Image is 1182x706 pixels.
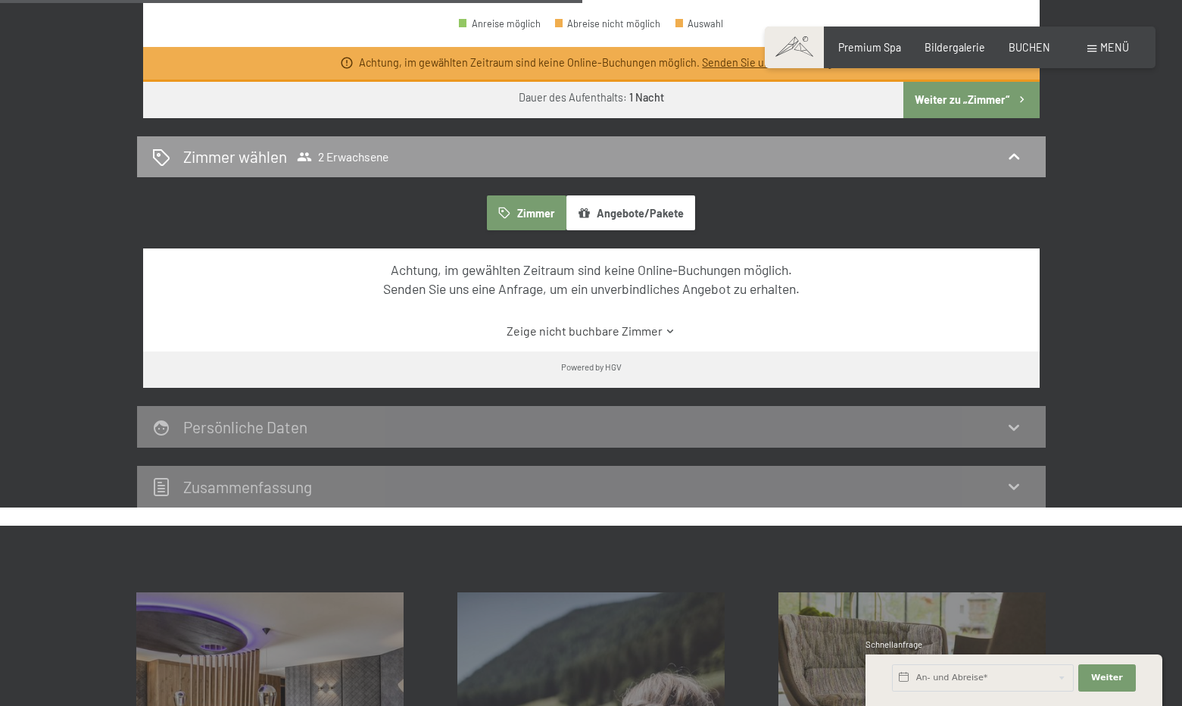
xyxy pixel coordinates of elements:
a: Zeige nicht buchbare Zimmer [170,323,1012,339]
span: 2 Erwachsene [297,149,388,164]
button: Weiter zu „Zimmer“ [903,82,1039,118]
div: Achtung, im gewählten Zeitraum sind keine Online-Buchungen möglich. Senden Sie uns eine Anfrage, ... [170,261,1012,298]
a: Senden Sie uns eine Anfrage [702,56,839,69]
button: Weiter [1078,664,1136,692]
span: Weiter [1091,672,1123,684]
div: Anreise möglich [459,19,541,29]
b: 1 Nacht [629,91,664,104]
h2: Persönliche Daten [183,417,307,436]
div: Auswahl [675,19,724,29]
span: Menü [1100,41,1129,54]
a: BUCHEN [1009,41,1050,54]
a: Premium Spa [838,41,901,54]
a: Bildergalerie [925,41,985,54]
h2: Zimmer wählen [183,145,287,167]
div: Powered by HGV [561,361,622,373]
div: Dauer des Aufenthalts: [519,90,664,105]
div: Achtung, im gewählten Zeitraum sind keine Online-Buchungen möglich. . [359,55,842,70]
button: Angebote/Pakete [566,195,695,230]
div: Abreise nicht möglich [555,19,661,29]
h2: Zusammen­fassung [183,477,312,496]
button: Zimmer [487,195,566,230]
span: Schnellanfrage [865,639,922,649]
